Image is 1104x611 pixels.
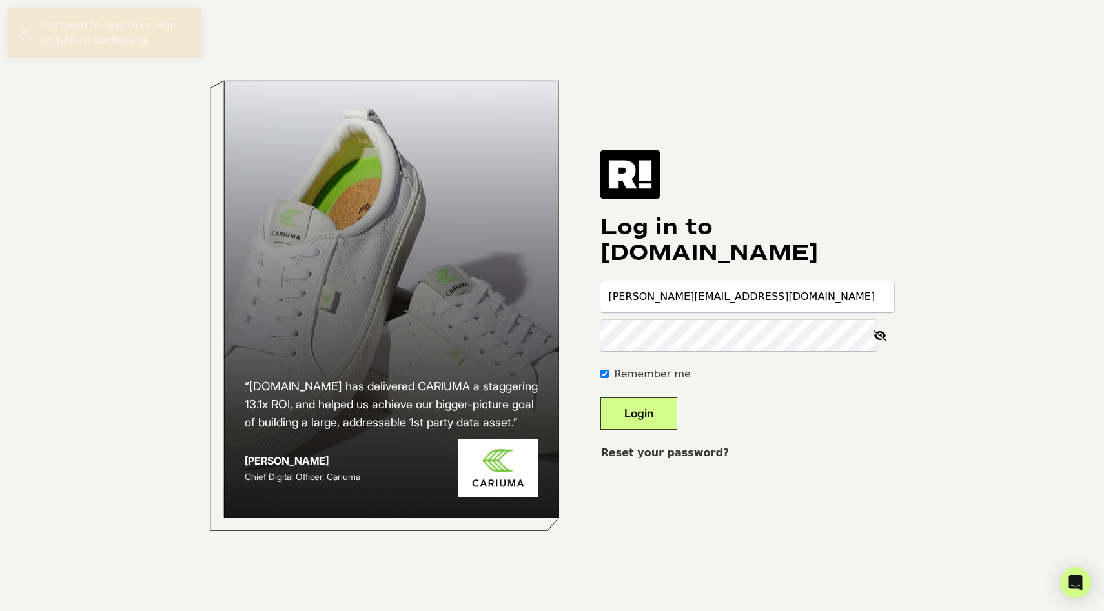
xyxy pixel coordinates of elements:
[245,454,329,467] strong: [PERSON_NAME]
[600,150,660,198] img: Retention.com
[614,366,690,382] label: Remember me
[600,446,729,459] a: Reset your password?
[245,377,539,432] h2: “[DOMAIN_NAME] has delivered CARIUMA a staggering 13.1x ROI, and helped us achieve our bigger-pic...
[1060,567,1091,598] div: Open Intercom Messenger
[600,214,894,266] h1: Log in to [DOMAIN_NAME]
[458,439,538,498] img: Cariuma
[40,17,192,48] div: You need to sign in or sign up before continuing.
[245,471,360,482] span: Chief Digital Officer, Cariuma
[600,397,677,430] button: Login
[600,281,894,312] input: Email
